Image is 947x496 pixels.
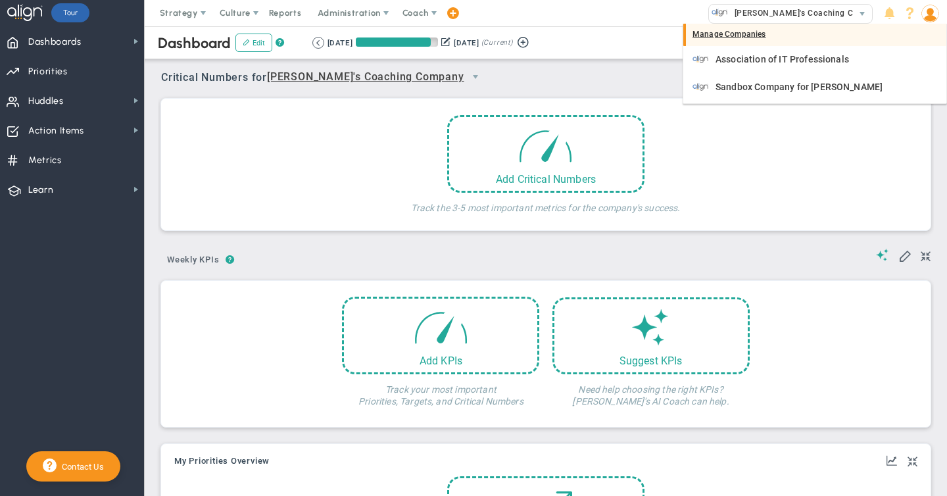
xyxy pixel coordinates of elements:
div: Add Critical Numbers [449,173,643,186]
img: 51354.Person.photo [921,5,939,22]
span: [PERSON_NAME]'s Coaching Company [728,5,885,22]
span: Suggestions (AI Feature) [876,249,889,261]
span: Priorities [28,58,68,86]
span: Weekly KPIs [161,249,226,270]
div: [DATE] [328,37,352,49]
div: Add KPIs [344,355,537,367]
span: Coach [402,8,429,18]
span: Action Items [28,117,84,145]
div: Manage Companies [683,24,946,46]
div: Suggest KPIs [554,355,748,367]
span: select [464,66,487,88]
span: Culture [220,8,251,18]
h4: Track the 3-5 most important metrics for the company's success. [411,193,680,214]
span: Strategy [160,8,198,18]
button: Go to previous period [312,37,324,49]
button: Weekly KPIs [161,249,226,272]
button: Edit [235,34,272,52]
img: 20858.Company.photo [712,5,728,21]
div: Period Progress: 91% Day 83 of 91 with 8 remaining. [356,37,438,47]
h4: Need help choosing the right KPIs? [PERSON_NAME]'s AI Coach can help. [552,374,750,407]
div: [DATE] [454,37,479,49]
span: My Priorities Overview [174,457,270,466]
span: Huddles [28,87,64,115]
h4: Track your most important Priorities, Targets, and Critical Numbers [342,374,539,407]
span: Metrics [28,147,62,174]
span: Association of IT Professionals [716,55,849,64]
span: select [853,5,872,23]
span: Dashboards [28,28,82,56]
span: (Current) [481,37,513,49]
span: Contact Us [57,462,104,472]
span: Edit My KPIs [898,249,911,262]
span: Sandbox Company for [PERSON_NAME] [716,82,883,91]
span: Dashboard [158,34,231,52]
span: Administration [318,8,380,18]
img: 20836.Company.photo [692,51,709,68]
span: [PERSON_NAME]'s Coaching Company [267,69,464,86]
span: Critical Numbers for [161,66,490,90]
img: 33617.Company.photo [692,79,709,95]
span: Learn [28,176,53,204]
button: My Priorities Overview [174,457,270,467]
